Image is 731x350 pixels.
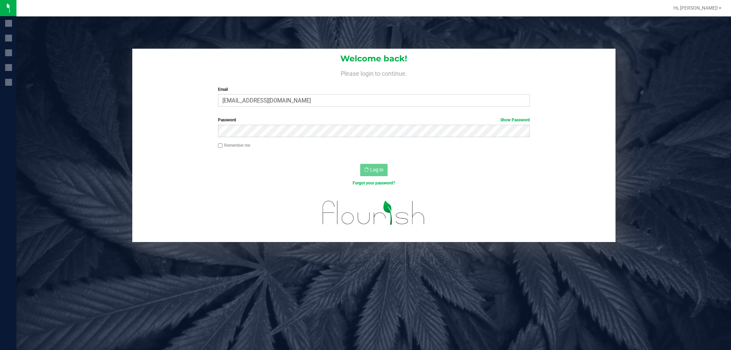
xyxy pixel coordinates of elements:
h1: Welcome back! [132,54,616,63]
a: Show Password [500,118,530,122]
img: flourish_logo.svg [313,193,434,232]
h4: Please login to continue. [132,69,616,77]
input: Remember me [218,143,223,148]
a: Forgot your password? [353,181,395,185]
span: Hi, [PERSON_NAME]! [673,5,718,11]
span: Password [218,118,236,122]
label: Remember me [218,142,250,148]
label: Email [218,86,530,93]
span: Log In [370,167,383,172]
button: Log In [360,164,388,176]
